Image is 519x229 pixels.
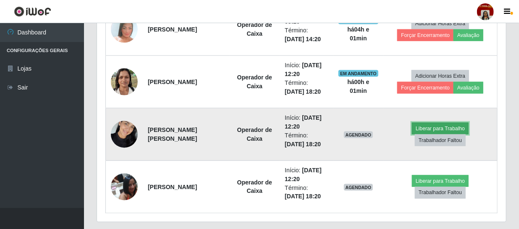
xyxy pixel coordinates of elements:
[111,64,138,100] img: 1720809249319.jpeg
[338,70,378,77] span: EM ANDAMENTO
[453,82,483,94] button: Avaliação
[148,184,197,190] strong: [PERSON_NAME]
[285,113,328,131] li: Início:
[14,6,51,17] img: CoreUI Logo
[415,187,466,199] button: Trabalhador Faltou
[415,134,466,146] button: Trabalhador Faltou
[412,123,469,134] button: Liberar para Trabalho
[285,61,328,79] li: Início:
[285,79,328,96] li: Término:
[412,18,469,29] button: Adicionar Horas Extra
[285,184,328,201] li: Término:
[148,79,197,85] strong: [PERSON_NAME]
[148,26,197,33] strong: [PERSON_NAME]
[344,184,373,191] span: AGENDADO
[237,179,272,195] strong: Operador de Caixa
[111,169,138,205] img: 1716827942776.jpeg
[412,175,469,187] button: Liberar para Trabalho
[397,82,453,94] button: Forçar Encerramento
[347,79,369,94] strong: há 00 h e 01 min
[237,74,272,89] strong: Operador de Caixa
[285,62,322,77] time: [DATE] 12:20
[237,126,272,142] strong: Operador de Caixa
[397,29,453,41] button: Forçar Encerramento
[285,26,328,44] li: Término:
[285,193,321,200] time: [DATE] 18:20
[111,10,138,49] img: 1737214491896.jpeg
[412,70,469,82] button: Adicionar Horas Extra
[285,88,321,95] time: [DATE] 18:20
[347,26,369,42] strong: há 04 h e 01 min
[285,36,321,42] time: [DATE] 14:20
[285,166,328,184] li: Início:
[285,141,321,147] time: [DATE] 18:20
[285,114,322,130] time: [DATE] 12:20
[111,116,138,152] img: 1736860936757.jpeg
[148,126,197,142] strong: [PERSON_NAME] [PERSON_NAME]
[285,131,328,149] li: Término:
[285,167,322,182] time: [DATE] 12:20
[344,132,373,138] span: AGENDADO
[453,29,483,41] button: Avaliação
